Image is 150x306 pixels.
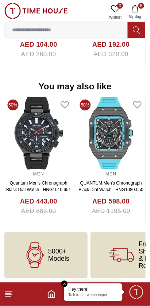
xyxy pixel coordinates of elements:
[117,3,123,9] span: 0
[128,284,145,301] div: Chat Widget
[69,293,118,298] p: Talk to our watch expert!
[21,207,56,216] span: AED 885.00
[106,15,124,20] span: Wishlist
[105,172,116,177] a: MEN
[77,97,146,170] img: QUANTUM Men's Chronograph Black Dial Watch - HNG1080.050
[69,287,118,293] div: Hey there!
[4,97,73,170] img: Quantum Men's Chronograph Black Dial Watch - HNG1010.651
[21,50,56,59] span: AED 260.00
[106,3,124,22] a: 0Wishlist
[92,40,130,50] h4: AED 192.00
[80,100,91,111] span: 50%
[20,197,57,207] h4: AED 443.00
[138,3,144,9] span: 6
[6,181,71,193] a: Quantum Men's Chronograph Black Dial Watch - HNG1010.651
[124,3,146,22] button: 6My Bag
[93,50,128,59] span: AED 320.00
[47,290,56,299] a: Home
[78,181,143,193] a: QUANTUM Men's Chronograph Black Dial Watch - HNG1080.050
[92,197,130,207] h4: AED 598.00
[4,3,68,19] img: ...
[61,281,68,287] em: Close tooltip
[48,248,69,263] span: 5000+ Models
[39,81,112,92] h2: You may also like
[7,100,18,111] span: 50%
[20,40,57,50] h4: AED 104.00
[92,207,130,216] span: AED 1195.00
[126,14,144,19] span: My Bag
[33,172,44,177] a: MEN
